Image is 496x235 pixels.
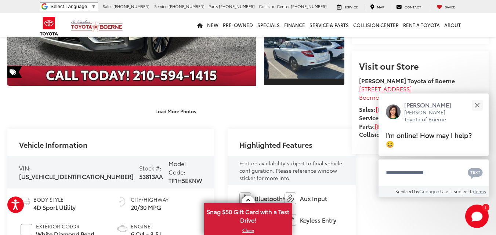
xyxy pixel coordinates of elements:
[391,4,427,10] a: Contact
[154,3,167,9] span: Service
[195,13,205,37] a: Home
[379,93,489,197] div: Close[PERSON_NAME][PERSON_NAME] Toyota of BoerneI'm online! How may I help? 😀Type your messageCha...
[239,140,312,148] h2: Highlighted Features
[332,4,363,10] a: Service
[19,172,134,180] span: [US_VEHICLE_IDENTIFICATION_NUMBER]
[259,3,290,9] span: Collision Center
[239,192,251,204] img: Bluetooth®
[169,3,204,9] span: [PHONE_NUMBER]
[376,105,428,113] a: [PHONE_NUMBER]
[442,13,463,37] a: About
[419,188,440,194] a: Gubagoo.
[359,93,460,101] span: ,
[359,93,379,101] span: Boerne
[404,109,459,123] p: [PERSON_NAME] Toyota of Boerne
[375,122,427,130] a: [PHONE_NUMBER]
[255,13,282,37] a: Specials
[365,4,390,10] a: Map
[36,223,95,230] span: Exterior Color
[307,13,351,37] a: Service & Parts: Opens in a new tab
[468,167,483,179] svg: Text
[103,3,112,9] span: Sales
[381,93,442,101] span: [GEOGRAPHIC_DATA]
[139,172,163,180] span: 53813AA
[445,4,456,9] span: Saved
[131,196,169,203] span: City/Highway
[219,3,255,9] span: [PHONE_NUMBER]
[50,4,96,9] a: Select Language​
[239,159,342,181] span: Feature availability subject to final vehicle configuration. Please reference window sticker for ...
[405,4,421,9] span: Contact
[359,61,481,70] h2: Visit our Store
[359,76,455,85] strong: [PERSON_NAME] Toyota of Boerne
[359,113,432,122] strong: Service:
[255,194,285,203] span: Bluetooth®
[404,101,459,109] p: [PERSON_NAME]
[443,93,460,101] span: 78006
[469,97,485,113] button: Close
[139,164,162,172] span: Stock #:
[282,13,307,37] a: Finance
[440,188,474,194] span: Use is subject to
[379,159,489,186] textarea: Type your message
[116,196,128,208] img: Fuel Economy
[19,164,31,172] span: VIN:
[351,13,401,37] a: Collision Center
[263,33,345,79] img: 2014 Honda Crosstour EX-L
[466,164,485,181] button: Chat with SMS
[19,140,87,148] h2: Vehicle Information
[300,194,327,203] span: Aux Input
[221,13,255,37] a: Pre-Owned
[131,223,163,230] span: Engine
[205,13,221,37] a: New
[169,159,186,176] span: Model Code:
[113,3,149,9] span: [PHONE_NUMBER]
[264,26,344,86] a: Expand Photo 3
[50,4,87,9] span: Select Language
[205,204,292,226] span: Snag $50 Gift Card with a Test Drive!
[465,205,489,228] svg: Start Chat
[91,4,96,9] span: ▼
[33,203,76,212] span: 4D Sport Utility
[33,196,76,203] span: Body Style
[344,4,358,9] span: Service
[485,206,486,209] span: 1
[7,66,22,78] span: Special
[300,216,336,224] span: Keyless Entry
[401,13,442,37] a: Rent a Toyota
[377,4,384,9] span: Map
[209,3,218,9] span: Parts
[35,14,63,38] img: Toyota
[359,84,460,101] a: [STREET_ADDRESS] Boerne,[GEOGRAPHIC_DATA] 78006
[359,122,427,130] strong: Parts:
[431,4,461,10] a: My Saved Vehicles
[150,104,201,117] button: Load More Photos
[465,205,489,228] button: Toggle Chat Window
[169,176,202,184] span: TF1H5EKNW
[359,84,412,93] span: [STREET_ADDRESS]
[386,130,472,148] span: I'm online! How may I help? 😀
[359,130,458,138] strong: Collision Center:
[395,188,419,194] span: Serviced by
[474,188,486,194] a: Terms
[131,203,169,212] span: 20/30 MPG
[70,20,123,33] img: Vic Vaughan Toyota of Boerne
[359,105,428,113] strong: Sales:
[285,192,296,204] img: Aux Input
[291,3,327,9] span: [PHONE_NUMBER]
